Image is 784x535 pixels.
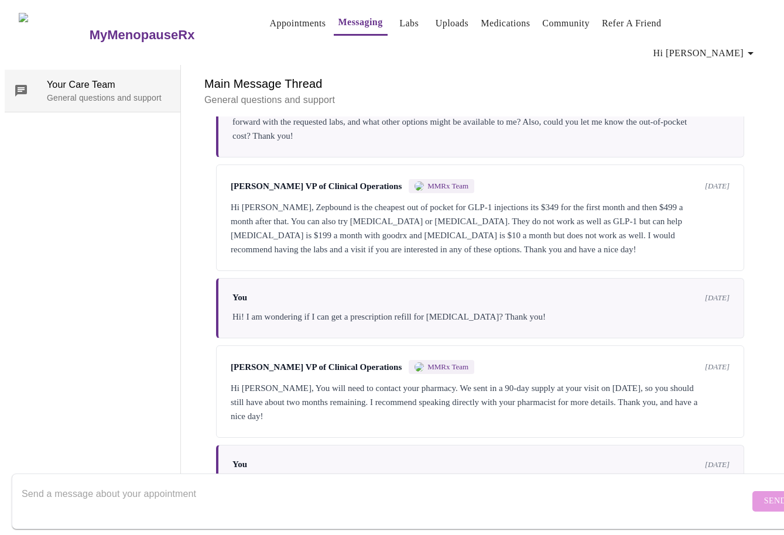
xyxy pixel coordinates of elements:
[334,11,388,36] button: Messaging
[232,459,247,469] span: You
[19,13,88,57] img: MyMenopauseRx Logo
[88,15,241,56] a: MyMenopauseRx
[231,381,730,423] div: Hi [PERSON_NAME], You will need to contact your pharmacy. We sent in a 90-day supply at your visi...
[47,78,171,92] span: Your Care Team
[537,12,594,35] button: Community
[232,101,730,143] div: Hi! Thank you for your response. I’ve confirmed that my insurance does not cover weight loss medi...
[481,15,530,32] a: Medications
[265,12,330,35] button: Appointments
[415,181,424,191] img: MMRX
[5,70,180,112] div: Your Care TeamGeneral questions and support
[476,12,535,35] button: Medications
[269,15,326,32] a: Appointments
[705,181,730,191] span: [DATE]
[231,181,402,191] span: [PERSON_NAME] VP of Clinical Operations
[204,93,756,107] p: General questions and support
[47,92,171,104] p: General questions and support
[653,45,758,61] span: Hi [PERSON_NAME]
[204,74,756,93] h6: Main Message Thread
[705,293,730,303] span: [DATE]
[22,482,749,520] textarea: Send a message about your appointment
[231,362,402,372] span: [PERSON_NAME] VP of Clinical Operations
[415,362,424,372] img: MMRX
[597,12,666,35] button: Refer a Friend
[90,28,195,43] h3: MyMenopauseRx
[399,15,419,32] a: Labs
[427,181,468,191] span: MMRx Team
[542,15,590,32] a: Community
[231,200,730,256] div: Hi [PERSON_NAME], Zepbound is the cheapest out of pocket for GLP-1 injections its $349 for the fi...
[705,362,730,372] span: [DATE]
[391,12,428,35] button: Labs
[705,460,730,469] span: [DATE]
[436,15,469,32] a: Uploads
[427,362,468,372] span: MMRx Team
[602,15,662,32] a: Refer a Friend
[649,42,762,65] button: Hi [PERSON_NAME]
[232,293,247,303] span: You
[431,12,474,35] button: Uploads
[338,14,383,30] a: Messaging
[232,310,730,324] div: Hi! I am wondering if I can get a prescription refill for [MEDICAL_DATA]? Thank you!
